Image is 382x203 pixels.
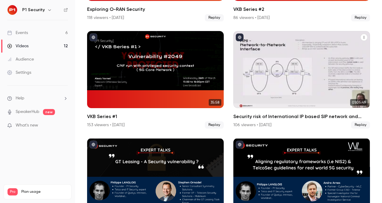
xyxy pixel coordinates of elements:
[89,141,97,148] button: published
[350,99,368,106] span: 01:05:49
[233,15,270,21] div: 86 viewers • [DATE]
[87,31,224,129] a: 35:58VKB Series #1153 viewers • [DATE]Replay
[7,95,68,101] li: help-dropdown-opener
[205,121,224,129] span: Replay
[16,122,38,129] span: What's new
[8,188,18,195] span: Pro
[209,99,221,106] span: 35:58
[87,15,124,21] div: 118 viewers • [DATE]
[205,14,224,21] span: Replay
[87,6,224,13] h2: Exploring O-RAN Security
[87,113,224,120] h2: VKB Series #1
[43,109,55,115] span: new
[233,122,271,128] div: 106 viewers • [DATE]
[233,113,370,120] h2: Security risk of International IP based SIP network and effectiveness of SIP IDS
[87,31,224,129] li: VKB Series #1
[7,43,29,49] div: Videos
[7,70,31,76] div: Settings
[16,95,24,101] span: Help
[7,56,34,62] div: Audience
[233,6,370,13] h2: VKB Series #2
[351,14,370,21] span: Replay
[61,123,68,128] iframe: Noticeable Trigger
[351,121,370,129] span: Replay
[8,5,17,15] img: P1 Security
[236,33,244,41] button: published
[7,30,28,36] div: Events
[87,122,125,128] div: 153 viewers • [DATE]
[233,31,370,129] li: Security risk of International IP based SIP network and effectiveness of SIP IDS
[22,7,45,13] h6: P1 Security
[233,31,370,129] a: 01:05:49Security risk of International IP based SIP network and effectiveness of SIP IDS106 viewe...
[16,109,39,115] a: SpeakerHub
[236,141,244,148] button: published
[21,189,68,194] span: Plan usage
[89,33,97,41] button: published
